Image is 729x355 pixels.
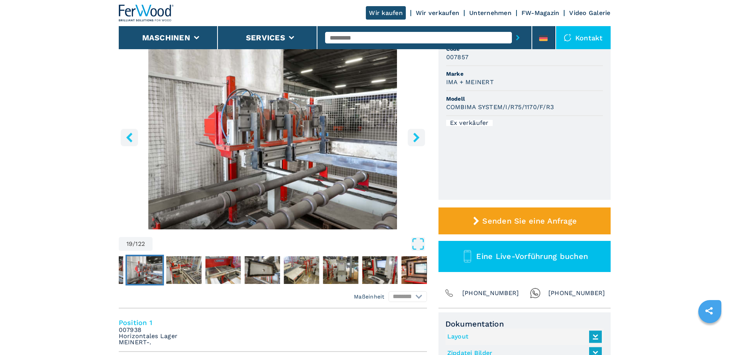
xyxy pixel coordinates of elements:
span: 19 [126,241,133,247]
h3: 007857 [446,53,469,61]
div: Go to Slide 19 [119,43,427,229]
img: Ferwood [119,5,174,22]
a: Unternehmen [469,9,511,17]
span: Marke [446,70,603,78]
button: Go to Slide 19 [125,255,164,285]
span: Dokumentation [445,319,604,328]
img: Phone [444,288,455,299]
button: Senden Sie eine Anfrage [438,207,611,234]
button: Go to Slide 24 [321,255,360,285]
a: sharethis [699,301,719,320]
img: 347ba68504acc534b3207bf23c5e298b [127,256,162,284]
button: Go to Slide 26 [400,255,438,285]
img: Whatsapp [530,288,541,299]
button: Eine Live-Vorführung buchen [438,241,611,272]
button: Go to Slide 25 [360,255,399,285]
span: [PHONE_NUMBER] [548,288,605,299]
img: 8ff5dbad66abe4c64dd6ee94692b6b5a [362,256,397,284]
img: fc4317917025d6c8c2a98184164226b8 [166,256,201,284]
li: Position 1 [119,312,427,352]
span: 122 [135,241,145,247]
button: Go to Slide 22 [243,255,281,285]
img: 6fd4475ccff2943a2a2c0ae2d9c117f0 [401,256,437,284]
h4: Position 1 [119,318,427,327]
span: Modell [446,95,603,103]
img: e57ee7b6d65efe0feba020c84fc64c04 [323,256,358,284]
button: left-button [121,129,138,146]
button: Services [246,33,285,42]
img: Kantenanleim- und Bearbeitungslinie IMA + MEINERT COMBIMA SYSTEM/I/R75/1170/F/R3 [119,43,427,229]
button: Maschinen [142,33,190,42]
a: Wir kaufen [366,6,406,20]
a: FW-Magazin [521,9,560,17]
img: 211c99a47ca1f285b260a81dba1b719e [284,256,319,284]
button: Go to Slide 18 [86,255,125,285]
div: Kontakt [556,26,611,49]
a: Layout [447,330,598,343]
img: Kontakt [564,34,571,41]
h3: IMA + MEINERT [446,78,494,86]
a: Video Galerie [569,9,610,17]
em: 007938 Horizontales Lager MEINERT-. [119,327,178,345]
button: right-button [408,129,425,146]
div: Ex verkäufer [446,120,493,126]
h3: COMBIMA SYSTEM/I/R75/1170/F/R3 [446,103,554,111]
button: Open Fullscreen [154,237,425,251]
button: Go to Slide 23 [282,255,320,285]
img: c90b19d90855d94eb530c67aa65c3ff7 [205,256,241,284]
span: [PHONE_NUMBER] [462,288,519,299]
button: submit-button [512,29,524,46]
span: Senden Sie eine Anfrage [482,216,577,226]
button: Go to Slide 21 [204,255,242,285]
img: aaf3101f4d189513667b606bdd7439d5 [244,256,280,284]
span: / [133,241,135,247]
iframe: Chat [696,320,723,349]
em: Maßeinheit [354,293,385,300]
button: Go to Slide 20 [164,255,203,285]
span: Eine Live-Vorführung buchen [476,252,588,261]
a: Wir verkaufen [416,9,459,17]
img: cbdd2c69c06341541b92eb54f7f3d476 [88,256,123,284]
